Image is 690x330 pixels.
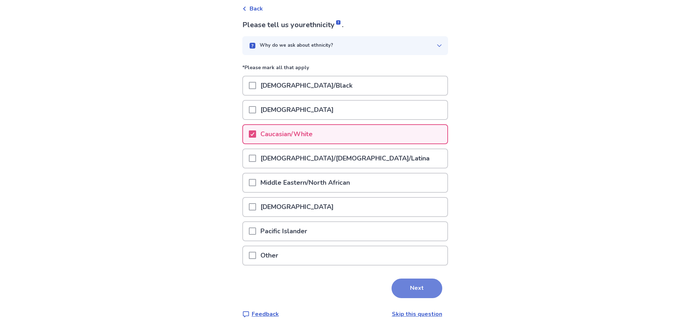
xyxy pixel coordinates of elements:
p: Other [256,246,283,265]
span: ethnicity [306,20,342,30]
p: Please tell us your . [242,20,448,30]
button: Next [392,279,442,298]
span: Back [250,4,263,13]
p: [DEMOGRAPHIC_DATA]/Black [256,76,357,95]
p: *Please mark all that apply [242,64,448,76]
p: [DEMOGRAPHIC_DATA]/[DEMOGRAPHIC_DATA]/Latina [256,149,434,168]
a: Feedback [242,310,279,318]
p: Pacific Islander [256,222,311,241]
p: Caucasian/White [256,125,317,143]
a: Skip this question [392,310,442,318]
p: Why do we ask about ethnicity? [260,42,333,49]
p: [DEMOGRAPHIC_DATA] [256,101,338,119]
p: Feedback [252,310,279,318]
p: [DEMOGRAPHIC_DATA] [256,198,338,216]
p: Middle Eastern/North African [256,174,354,192]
